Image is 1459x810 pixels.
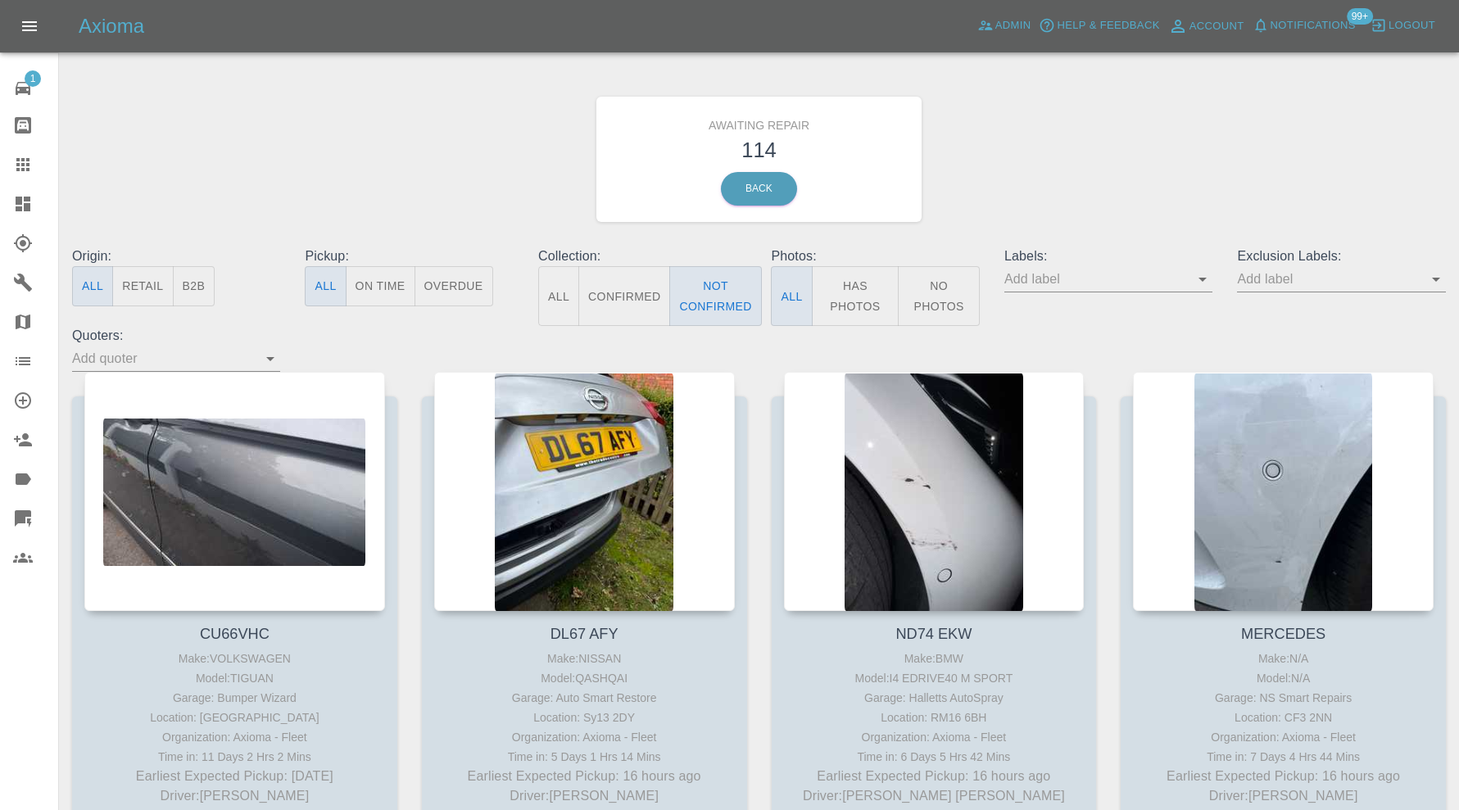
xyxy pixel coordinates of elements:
div: Location: [GEOGRAPHIC_DATA] [88,708,381,727]
div: Make: VOLKSWAGEN [88,649,381,668]
p: Driver: [PERSON_NAME] [PERSON_NAME] [788,786,1081,806]
button: All [771,266,812,326]
span: Logout [1389,16,1435,35]
button: B2B [173,266,215,306]
button: Confirmed [578,266,670,326]
p: Quoters: [72,326,280,346]
button: All [72,266,113,306]
a: CU66VHC [200,626,270,642]
div: Model: I4 EDRIVE40 M SPORT [788,668,1081,688]
div: Organization: Axioma - Fleet [788,727,1081,747]
button: Help & Feedback [1035,13,1163,38]
p: Earliest Expected Pickup: [DATE] [88,767,381,786]
button: Retail [112,266,173,306]
button: Has Photos [812,266,899,326]
div: Model: QASHQAI [438,668,731,688]
div: Garage: Halletts AutoSpray [788,688,1081,708]
div: Time in: 5 Days 1 Hrs 14 Mins [438,747,731,767]
div: Make: N/A [1137,649,1430,668]
p: Labels: [1004,247,1212,266]
h6: Awaiting Repair [609,109,909,134]
button: On Time [346,266,415,306]
a: Account [1164,13,1248,39]
p: Exclusion Labels: [1237,247,1445,266]
button: Logout [1366,13,1439,38]
p: Earliest Expected Pickup: 16 hours ago [788,767,1081,786]
p: Driver: [PERSON_NAME] [1137,786,1430,806]
div: Location: RM16 6BH [788,708,1081,727]
button: Notifications [1248,13,1360,38]
button: All [538,266,579,326]
a: Admin [973,13,1035,38]
input: Add quoter [72,346,256,371]
div: Garage: NS Smart Repairs [1137,688,1430,708]
p: Earliest Expected Pickup: 16 hours ago [1137,767,1430,786]
div: Location: CF3 2NN [1137,708,1430,727]
input: Add label [1004,266,1188,292]
div: Make: BMW [788,649,1081,668]
p: Collection: [538,247,746,266]
p: Earliest Expected Pickup: 16 hours ago [438,767,731,786]
button: Open [1191,268,1214,291]
div: Time in: 6 Days 5 Hrs 42 Mins [788,747,1081,767]
p: Photos: [771,247,979,266]
p: Driver: [PERSON_NAME] [438,786,731,806]
button: No Photos [898,266,980,326]
button: Not Confirmed [669,266,761,326]
span: 99+ [1347,8,1373,25]
div: Model: N/A [1137,668,1430,688]
button: Open [259,347,282,370]
div: Time in: 11 Days 2 Hrs 2 Mins [88,747,381,767]
span: Admin [995,16,1031,35]
div: Model: TIGUAN [88,668,381,688]
a: ND74 EKW [895,626,972,642]
a: MERCEDES [1241,626,1325,642]
h3: 114 [609,134,909,165]
div: Organization: Axioma - Fleet [88,727,381,747]
h5: Axioma [79,13,144,39]
button: Open [1425,268,1448,291]
p: Driver: [PERSON_NAME] [88,786,381,806]
span: Account [1189,17,1244,36]
a: Back [721,172,797,206]
p: Origin: [72,247,280,266]
div: Location: Sy13 2DY [438,708,731,727]
button: Open drawer [10,7,49,46]
a: DL67 AFY [551,626,618,642]
div: Organization: Axioma - Fleet [1137,727,1430,747]
div: Organization: Axioma - Fleet [438,727,731,747]
div: Garage: Bumper Wizard [88,688,381,708]
span: 1 [25,70,41,87]
div: Time in: 7 Days 4 Hrs 44 Mins [1137,747,1430,767]
button: Overdue [415,266,493,306]
div: Make: NISSAN [438,649,731,668]
span: Notifications [1271,16,1356,35]
input: Add label [1237,266,1420,292]
p: Pickup: [305,247,513,266]
div: Garage: Auto Smart Restore [438,688,731,708]
span: Help & Feedback [1057,16,1159,35]
button: All [305,266,346,306]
